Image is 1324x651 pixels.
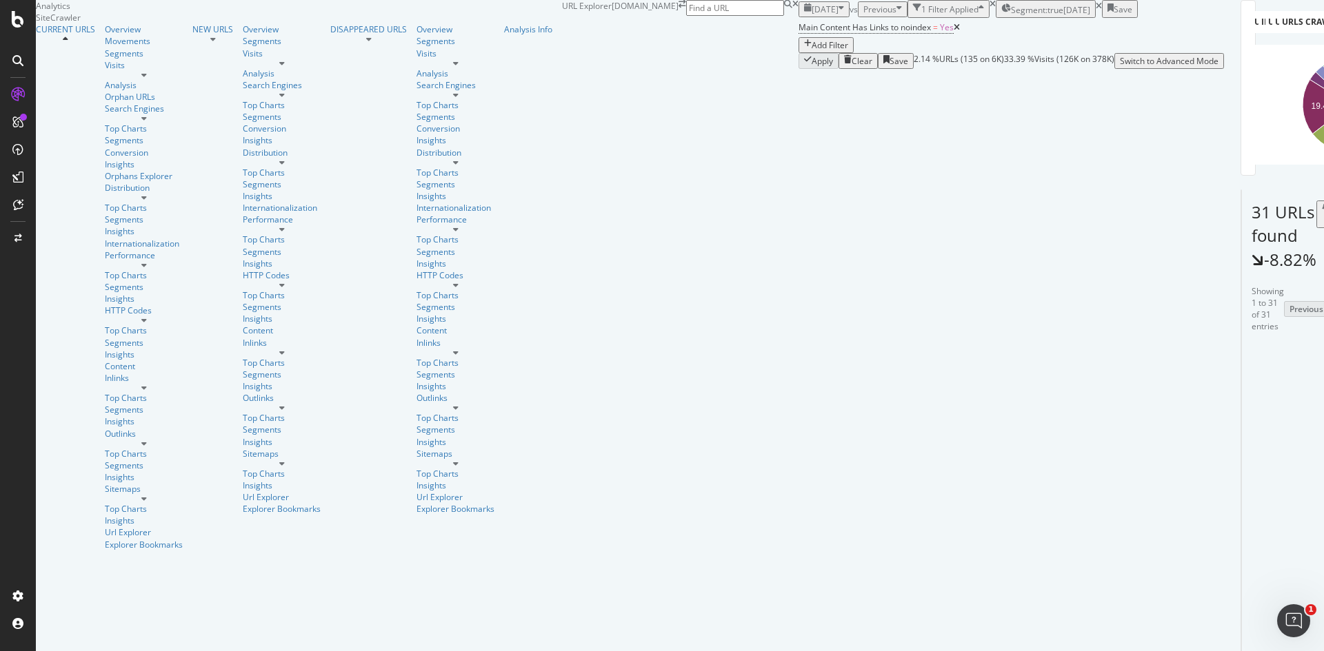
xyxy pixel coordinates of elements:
a: Insights [417,258,494,269]
div: Insights [105,293,183,304]
div: Segments [243,424,321,435]
a: Segments [243,369,321,380]
a: Insights [243,313,321,324]
div: Insights [417,134,494,146]
a: Insights [243,436,321,448]
div: HTTP Codes [105,304,183,316]
div: Distribution [417,147,494,158]
a: Visits [243,48,321,59]
a: Url Explorer [243,491,321,503]
div: Add Filter [812,39,848,51]
a: Top Charts [417,412,494,424]
a: Conversion [105,147,183,158]
div: -8.82% [1264,248,1316,271]
a: Inlinks [417,337,494,349]
a: Segments [243,178,321,190]
a: Orphan URLs [105,91,183,103]
div: Top Charts [105,202,183,214]
a: Segments [105,459,183,471]
div: Conversion [417,123,494,134]
a: Insights [105,349,183,360]
a: Top Charts [417,357,494,369]
div: Top Charts [243,289,321,301]
a: Top Charts [243,167,321,178]
a: Movements [105,35,183,47]
a: Top Charts [417,468,494,479]
a: Insights [105,225,183,237]
div: Explorer Bookmarks [105,539,183,550]
div: Search Engines [105,103,183,114]
div: Top Charts [105,392,183,404]
div: NEW URLS [192,23,233,35]
a: Outlinks [417,392,494,404]
a: Segments [417,178,494,190]
a: Content [243,324,321,336]
a: Content [417,324,494,336]
div: Url Explorer [105,526,183,538]
a: Top Charts [243,234,321,245]
button: Apply [799,53,839,69]
div: Sitemaps [243,448,321,459]
a: Overview [243,23,321,35]
div: Top Charts [105,123,183,134]
span: = [933,21,938,33]
a: Insights [417,313,494,324]
a: Distribution [243,147,321,158]
a: Analysis [243,68,321,79]
a: Explorer Bookmarks [243,503,321,515]
span: Yes [940,21,954,33]
a: Analysis [105,79,183,91]
div: Top Charts [105,503,183,515]
a: Performance [417,214,494,225]
div: Top Charts [417,167,494,178]
a: Segments [243,301,321,313]
a: Insights [105,515,183,526]
div: Top Charts [417,289,494,301]
a: Inlinks [243,337,321,349]
div: 33.39 % Visits ( 126K on 378K ) [1004,53,1114,69]
a: Conversion [243,123,321,134]
a: Insights [243,134,321,146]
div: Segments [243,111,321,123]
a: Sitemaps [105,483,183,495]
div: Content [105,360,183,372]
div: Segments [417,111,494,123]
a: Orphans Explorer [105,170,183,182]
div: Outlinks [243,392,321,404]
a: Segments [105,214,183,225]
div: Save [890,55,908,67]
a: Visits [105,59,183,71]
span: 31 URLs found [1252,200,1314,247]
div: Insights [243,258,321,269]
a: Top Charts [243,357,321,369]
a: Overview [417,23,494,35]
a: Overview [105,23,183,35]
div: Insights [417,479,494,491]
a: Top Charts [105,324,183,336]
div: Insights [105,415,183,427]
div: Outlinks [105,428,183,440]
div: Top Charts [243,468,321,479]
a: Distribution [105,182,183,194]
a: Top Charts [243,412,321,424]
div: Analysis Info [504,23,552,35]
a: Internationalization [243,202,317,214]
